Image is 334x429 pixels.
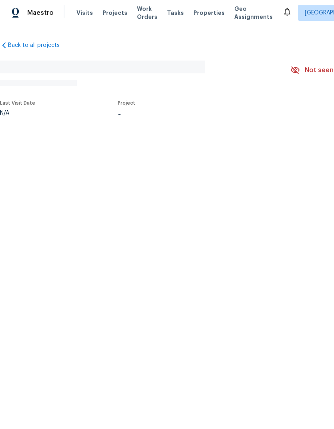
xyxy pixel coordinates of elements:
[193,9,225,17] span: Properties
[103,9,127,17] span: Projects
[137,5,157,21] span: Work Orders
[234,5,273,21] span: Geo Assignments
[167,10,184,16] span: Tasks
[118,101,135,105] span: Project
[118,110,272,116] div: ...
[27,9,54,17] span: Maestro
[76,9,93,17] span: Visits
